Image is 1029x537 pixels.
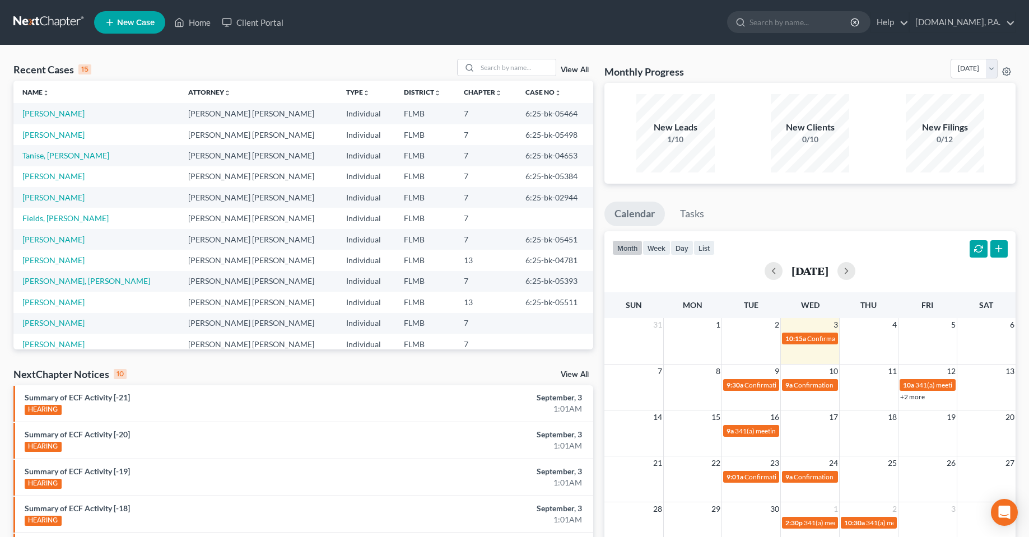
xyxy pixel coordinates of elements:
a: [PERSON_NAME] [22,171,85,181]
div: 15 [78,64,91,74]
span: 10:15a [785,334,806,343]
div: 1/10 [636,134,715,145]
span: 20 [1004,410,1016,424]
td: Individual [337,166,395,187]
span: 2:30p [785,519,803,527]
td: Individual [337,145,395,166]
a: [PERSON_NAME] [22,130,85,139]
div: September, 3 [404,503,582,514]
a: Client Portal [216,12,289,32]
span: 5 [950,318,957,331]
span: 6 [1009,318,1016,331]
td: Individual [337,292,395,312]
td: FLMB [395,313,455,334]
td: [PERSON_NAME] [PERSON_NAME] [179,292,337,312]
a: Home [169,12,216,32]
td: Individual [337,271,395,292]
td: 6:25-bk-05498 [516,124,593,145]
td: FLMB [395,187,455,208]
td: Individual [337,313,395,334]
td: [PERSON_NAME] [PERSON_NAME] [179,250,337,270]
span: 2 [774,318,780,331]
span: Confirmation hearing [794,473,857,481]
td: FLMB [395,166,455,187]
a: [PERSON_NAME] [22,297,85,307]
div: 0/12 [906,134,984,145]
a: [PERSON_NAME] [22,318,85,328]
td: FLMB [395,103,455,124]
span: 24 [828,456,839,470]
td: Individual [337,103,395,124]
div: September, 3 [404,466,582,477]
span: 25 [887,456,898,470]
td: 13 [455,250,516,270]
td: FLMB [395,292,455,312]
span: 11 [887,365,898,378]
a: [PERSON_NAME] [22,255,85,265]
a: Districtunfold_more [404,88,441,96]
td: 13 [455,292,516,312]
span: 9:01a [727,473,743,481]
td: FLMB [395,250,455,270]
div: HEARING [25,516,62,526]
td: 6:25-bk-05451 [516,229,593,250]
td: Individual [337,334,395,354]
td: 6:25-bk-04781 [516,250,593,270]
span: 9a [785,381,793,389]
div: September, 3 [404,429,582,440]
a: Summary of ECF Activity [-21] [25,393,130,402]
i: unfold_more [555,90,561,96]
td: 7 [455,334,516,354]
div: HEARING [25,479,62,489]
span: Confirmation hearing [794,381,857,389]
span: 18 [887,410,898,424]
span: Mon [683,300,702,310]
span: Confirmation hearing [807,334,870,343]
span: Sat [979,300,993,310]
i: unfold_more [495,90,502,96]
span: 7 [656,365,663,378]
span: 16 [769,410,780,424]
span: 2 [891,502,898,516]
h2: [DATE] [791,265,828,277]
a: [DOMAIN_NAME], P.A. [910,12,1015,32]
span: Confirmation hearing [744,381,808,389]
a: Tasks [670,202,714,226]
td: 6:25-bk-04653 [516,145,593,166]
span: 19 [946,410,957,424]
span: 13 [1004,365,1016,378]
span: 9a [785,473,793,481]
td: [PERSON_NAME] [PERSON_NAME] [179,124,337,145]
i: unfold_more [363,90,370,96]
a: +2 more [900,393,925,401]
span: Tue [744,300,758,310]
a: View All [561,66,589,74]
td: 6:25-bk-05511 [516,292,593,312]
div: 1:01AM [404,514,582,525]
span: 4 [891,318,898,331]
a: [PERSON_NAME] [22,339,85,349]
a: Nameunfold_more [22,88,49,96]
td: [PERSON_NAME] [PERSON_NAME] [179,229,337,250]
div: NextChapter Notices [13,367,127,381]
span: 3 [832,318,839,331]
h3: Monthly Progress [604,65,684,78]
span: 30 [769,502,780,516]
span: 341(a) meeting [804,519,848,527]
div: September, 3 [404,392,582,403]
a: [PERSON_NAME], [PERSON_NAME] [22,276,150,286]
div: 0/10 [771,134,849,145]
span: 10a [903,381,914,389]
td: Individual [337,187,395,208]
a: Chapterunfold_more [464,88,502,96]
a: Fields, [PERSON_NAME] [22,213,109,223]
div: 1:01AM [404,477,582,488]
span: 26 [946,456,957,470]
div: 1:01AM [404,403,582,414]
td: 6:25-bk-02944 [516,187,593,208]
span: 14 [652,410,663,424]
span: 3 [950,502,957,516]
div: Recent Cases [13,63,91,76]
span: 10:30a [844,519,865,527]
span: 9 [774,365,780,378]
